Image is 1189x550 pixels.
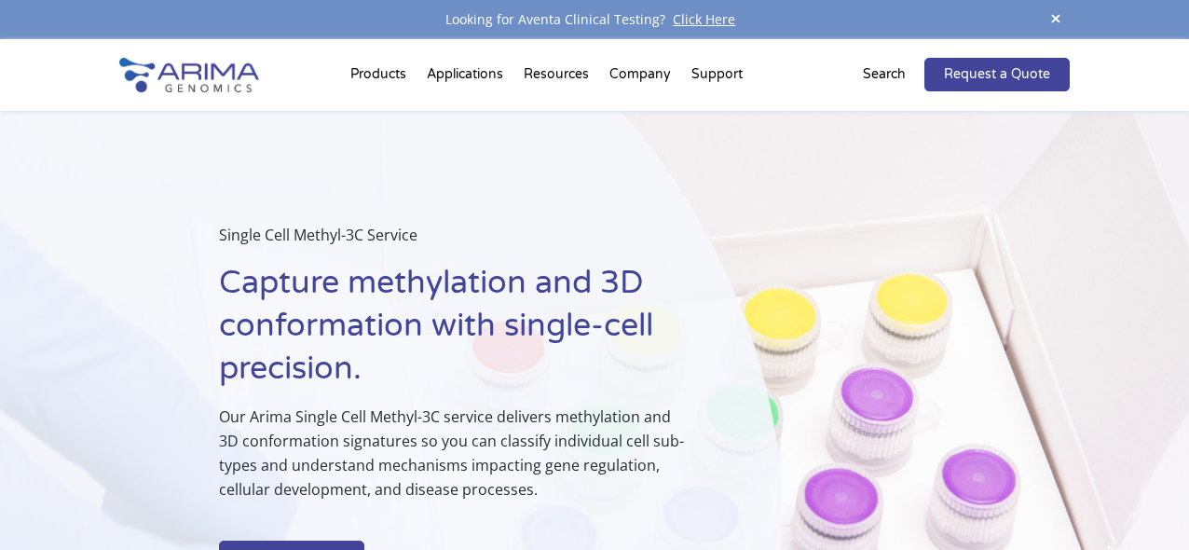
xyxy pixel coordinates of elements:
[119,58,259,92] img: Arima-Genomics-logo
[219,405,690,516] p: Our Arima Single Cell Methyl-3C service delivers methylation and 3D conformation signatures so yo...
[924,58,1070,91] a: Request a Quote
[863,62,906,87] p: Search
[119,7,1071,32] div: Looking for Aventa Clinical Testing?
[219,223,690,262] p: Single Cell Methyl-3C Service
[219,262,690,405] h1: Capture methylation and 3D conformation with single-cell precision.
[665,10,743,28] a: Click Here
